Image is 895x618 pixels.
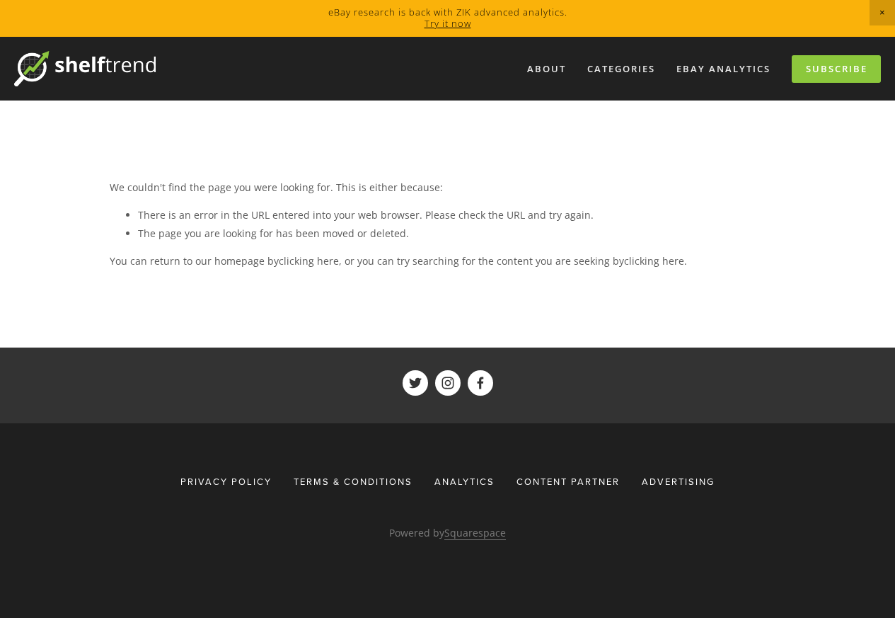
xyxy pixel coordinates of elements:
[138,206,786,224] li: There is an error in the URL entered into your web browser. Please check the URL and try again.
[578,57,664,81] div: Categories
[516,475,620,488] span: Content Partner
[468,370,493,396] a: ShelfTrend
[425,17,471,30] a: Try it now
[507,469,629,494] a: Content Partner
[110,178,786,196] p: We couldn't find the page you were looking for. This is either because:
[425,469,504,494] div: Analytics
[444,526,506,540] a: Squarespace
[180,469,281,494] a: Privacy Policy
[667,57,780,81] a: eBay Analytics
[792,55,881,83] a: Subscribe
[138,224,786,242] li: The page you are looking for has been moved or deleted.
[624,254,684,268] a: clicking here
[633,469,715,494] a: Advertising
[180,475,272,488] span: Privacy Policy
[518,57,575,81] a: About
[279,254,339,268] a: clicking here
[403,370,428,396] a: ShelfTrend
[110,524,786,542] p: Powered by
[14,51,156,86] img: ShelfTrend
[294,475,412,488] span: Terms & Conditions
[284,469,422,494] a: Terms & Conditions
[642,475,715,488] span: Advertising
[110,252,786,270] p: You can return to our homepage by , or you can try searching for the content you are seeking by .
[435,370,461,396] a: ShelfTrend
